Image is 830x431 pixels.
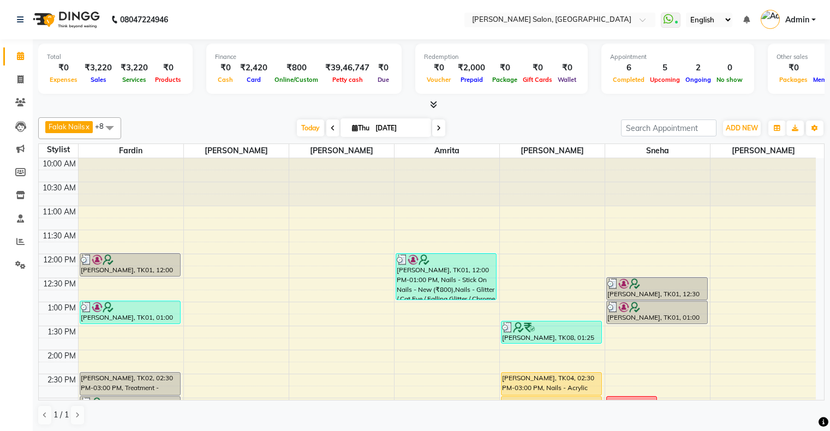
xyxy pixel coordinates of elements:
div: 2:00 PM [45,350,78,362]
span: Amrita [395,144,499,158]
input: Search Appointment [621,119,716,136]
span: Today [297,119,324,136]
div: [PERSON_NAME], TK01, 12:00 PM-12:30 PM, Hair Cut - [DEMOGRAPHIC_DATA] Haircut (Includes Haircut &... [80,254,180,276]
span: Cash [215,76,236,83]
span: Package [489,76,520,83]
span: No show [714,76,745,83]
div: ₹0 [374,62,393,74]
div: ₹0 [555,62,579,74]
div: Rishi, TK09, 03:00 PM-03:30 PM, Men'S Services - Men'S Haircut With Wash - New [80,397,180,418]
span: Services [120,76,149,83]
div: 10:00 AM [40,158,78,170]
span: 1 / 1 [53,409,69,421]
span: Expenses [47,76,80,83]
span: Completed [610,76,647,83]
b: 08047224946 [120,4,168,35]
div: [PERSON_NAME], TK08, 01:25 PM-01:55 PM, Hair Wash / Blowdry / Styling - Hair Wash - New (₹600) [501,321,601,343]
span: Wallet [555,76,579,83]
div: ₹0 [520,62,555,74]
span: [PERSON_NAME] [289,144,394,158]
span: Petty cash [330,76,366,83]
span: Thu [349,124,372,132]
div: [PERSON_NAME], TK02, 02:30 PM-03:00 PM, Treatment - [MEDICAL_DATA] / Nanoplastia / Straightening ... [80,373,180,395]
div: 1:00 PM [45,302,78,314]
div: 0 [714,62,745,74]
span: Online/Custom [272,76,321,83]
input: 2025-09-04 [372,120,427,136]
div: Redemption [424,52,579,62]
div: ₹0 [489,62,520,74]
div: [PERSON_NAME], TK01, 12:00 PM-01:00 PM, Nails - Stick On Nails - New (₹800),Nails - Glitter / Cat... [396,254,496,300]
div: ₹3,220 [116,62,152,74]
div: 3:00 PM [45,398,78,410]
div: [PERSON_NAME], TK01, 12:30 PM-01:00 PM, Nails - Gel Polish - New [607,278,707,300]
div: 2:30 PM [45,374,78,386]
span: Falak Nails [49,122,85,131]
div: ₹3,220 [80,62,116,74]
span: +8 [95,122,112,130]
div: [PERSON_NAME], TK01, 01:00 PM-01:30 PM, Nails - Gel Polish - New [607,301,707,324]
img: Admin [761,10,780,29]
span: Prepaid [458,76,486,83]
span: ADD NEW [726,124,758,132]
span: [PERSON_NAME] [710,144,816,158]
span: Due [375,76,392,83]
div: 2 [683,62,714,74]
span: Sneha [605,144,710,158]
span: Upcoming [647,76,683,83]
div: 5 [647,62,683,74]
span: Fardin [79,144,183,158]
div: 12:00 PM [41,254,78,266]
div: 6 [610,62,647,74]
div: ₹0 [424,62,453,74]
img: logo [28,4,103,35]
span: Sales [88,76,109,83]
div: ₹39,46,747 [321,62,374,74]
div: Appointment [610,52,745,62]
div: ₹0 [215,62,236,74]
div: ₹0 [47,62,80,74]
span: Ongoing [683,76,714,83]
div: 11:30 AM [40,230,78,242]
div: ₹0 [777,62,810,74]
span: [PERSON_NAME] [500,144,605,158]
div: 12:30 PM [41,278,78,290]
span: Voucher [424,76,453,83]
div: [PERSON_NAME], TK04, 03:00 PM-03:30 PM, Nails - Gel Polish - New [501,397,601,418]
div: ₹800 [272,62,321,74]
div: Total [47,52,184,62]
div: 1:30 PM [45,326,78,338]
div: Stylist [39,144,78,155]
span: [PERSON_NAME] [184,144,289,158]
button: ADD NEW [723,121,761,136]
div: 10:30 AM [40,182,78,194]
div: ₹2,420 [236,62,272,74]
div: ₹0 [152,62,184,74]
div: ₹2,000 [453,62,489,74]
div: Finance [215,52,393,62]
span: Admin [785,14,809,26]
div: 11:00 AM [40,206,78,218]
a: x [85,122,89,131]
span: Packages [777,76,810,83]
span: Card [244,76,264,83]
span: Gift Cards [520,76,555,83]
span: Products [152,76,184,83]
div: [PERSON_NAME], TK04, 02:30 PM-03:00 PM, Nails - Acrylic Nails - New [501,373,601,395]
div: [PERSON_NAME], TK01, 01:00 PM-01:30 PM, Hair Cut - [DEMOGRAPHIC_DATA] Haircut (Includes Wash, Hai... [80,301,180,324]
